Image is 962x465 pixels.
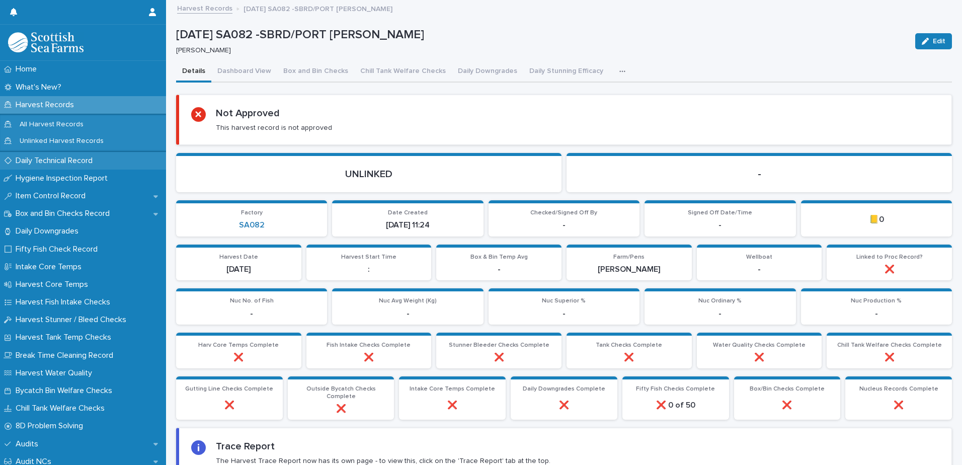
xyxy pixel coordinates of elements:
[12,262,90,272] p: Intake Core Temps
[12,64,45,74] p: Home
[12,137,112,145] p: Unlinked Harvest Records
[241,210,263,216] span: Factory
[807,215,946,224] p: 📒0
[306,386,376,399] span: Outside Bycatch Checks Complete
[354,61,452,83] button: Chill Tank Welfare Checks
[294,404,388,414] p: ❌
[12,351,121,360] p: Break Time Cleaning Record
[379,298,437,304] span: Nuc Avg Weight (Kg)
[338,220,477,230] p: [DATE] 11:24
[12,83,69,92] p: What's New?
[495,309,633,319] p: -
[12,280,96,289] p: Harvest Core Temps
[244,3,392,14] p: [DATE] SA082 -SBRD/PORT [PERSON_NAME]
[530,210,597,216] span: Checked/Signed Off By
[182,265,295,274] p: [DATE]
[628,401,723,410] p: ❌ 0 of 50
[452,61,523,83] button: Daily Downgrades
[651,220,789,230] p: -
[327,342,411,348] span: Fish Intake Checks Complete
[596,342,662,348] span: Tank Checks Complete
[388,210,428,216] span: Date Created
[579,168,940,180] p: -
[573,265,686,274] p: [PERSON_NAME]
[177,2,232,14] a: Harvest Records
[651,309,789,319] p: -
[176,46,903,55] p: [PERSON_NAME]
[573,353,686,362] p: ❌
[442,265,555,274] p: -
[523,386,605,392] span: Daily Downgrades Complete
[713,342,806,348] span: Water Quality Checks Complete
[856,254,923,260] span: Linked to Proc Record?
[12,226,87,236] p: Daily Downgrades
[312,265,426,274] p: :
[338,309,477,319] p: -
[523,61,609,83] button: Daily Stunning Efficacy
[216,440,275,452] h2: Trace Report
[807,309,946,319] p: -
[219,254,258,260] span: Harvest Date
[933,38,945,45] span: Edit
[185,386,273,392] span: Gutting Line Checks Complete
[837,342,942,348] span: Chill Tank Welfare Checks Complete
[12,100,82,110] p: Harvest Records
[12,404,113,413] p: Chill Tank Welfare Checks
[12,174,116,183] p: Hygiene Inspection Report
[470,254,528,260] span: Box & Bin Temp Avg
[740,401,835,410] p: ❌
[442,353,555,362] p: ❌
[12,156,101,166] p: Daily Technical Record
[449,342,549,348] span: Stunner Bleeder Checks Complete
[703,353,816,362] p: ❌
[216,123,332,132] p: This harvest record is not approved
[517,401,611,410] p: ❌
[859,386,938,392] span: Nucleus Records Complete
[211,61,277,83] button: Dashboard View
[542,298,586,304] span: Nuc Superior %
[198,342,279,348] span: Harv Core Temps Complete
[750,386,825,392] span: Box/Bin Checks Complete
[12,245,106,254] p: Fifty Fish Check Record
[182,353,295,362] p: ❌
[216,107,280,119] h2: Not Approved
[833,353,946,362] p: ❌
[613,254,645,260] span: Farm/Pens
[8,32,84,52] img: mMrefqRFQpe26GRNOUkG
[312,353,426,362] p: ❌
[12,333,119,342] p: Harvest Tank Temp Checks
[239,220,265,230] a: SA082
[746,254,772,260] span: Wellboat
[410,386,495,392] span: Intake Core Temps Complete
[12,421,91,431] p: 8D Problem Solving
[851,298,902,304] span: Nuc Production %
[833,265,946,274] p: ❌
[12,297,118,307] p: Harvest Fish Intake Checks
[12,368,100,378] p: Harvest Water Quality
[495,220,633,230] p: -
[12,386,120,396] p: Bycatch Bin Welfare Checks
[176,28,907,42] p: [DATE] SA082 -SBRD/PORT [PERSON_NAME]
[277,61,354,83] button: Box and Bin Checks
[12,209,118,218] p: Box and Bin Checks Record
[182,401,277,410] p: ❌
[12,315,134,325] p: Harvest Stunner / Bleed Checks
[12,191,94,201] p: Item Control Record
[12,439,46,449] p: Audits
[405,401,500,410] p: ❌
[188,168,549,180] p: UNLINKED
[176,61,211,83] button: Details
[636,386,715,392] span: Fifty Fish Checks Complete
[182,309,321,319] p: -
[915,33,952,49] button: Edit
[688,210,752,216] span: Signed Off Date/Time
[851,401,946,410] p: ❌
[12,120,92,129] p: All Harvest Records
[703,265,816,274] p: -
[230,298,274,304] span: Nuc No. of Fish
[341,254,396,260] span: Harvest Start Time
[698,298,742,304] span: Nuc Ordinary %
